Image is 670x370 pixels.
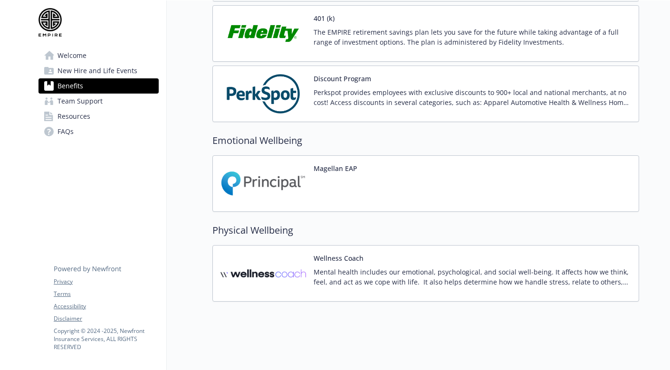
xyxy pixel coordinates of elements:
[57,124,74,139] span: FAQs
[38,124,159,139] a: FAQs
[314,74,371,84] button: Discount Program
[38,109,159,124] a: Resources
[220,13,306,54] img: Fidelity Investments carrier logo
[212,223,639,237] h2: Physical Wellbeing
[57,94,103,109] span: Team Support
[220,253,306,294] img: Wellness Coach carrier logo
[54,314,158,323] a: Disclaimer
[220,163,306,204] img: Principal Financial Group Inc carrier logo
[54,277,158,286] a: Privacy
[57,63,137,78] span: New Hire and Life Events
[212,133,639,148] h2: Emotional Wellbeing
[57,109,90,124] span: Resources
[38,48,159,63] a: Welcome
[54,290,158,298] a: Terms
[314,13,335,23] button: 401 (k)
[220,74,306,114] img: PerkSpot carrier logo
[57,48,86,63] span: Welcome
[54,327,158,351] p: Copyright © 2024 - 2025 , Newfront Insurance Services, ALL RIGHTS RESERVED
[314,27,631,47] p: The EMPIRE retirement savings plan lets you save for the future while taking advantage of a full ...
[38,63,159,78] a: New Hire and Life Events
[38,78,159,94] a: Benefits
[314,267,631,287] p: Mental health includes our emotional, psychological, and social well-being. It affects how we thi...
[54,302,158,311] a: Accessibility
[314,163,357,173] button: Magellan EAP
[314,253,364,263] button: Wellness Coach
[314,87,631,107] p: Perkspot provides employees with exclusive discounts to 900+ local and national merchants, at no ...
[57,78,83,94] span: Benefits
[38,94,159,109] a: Team Support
